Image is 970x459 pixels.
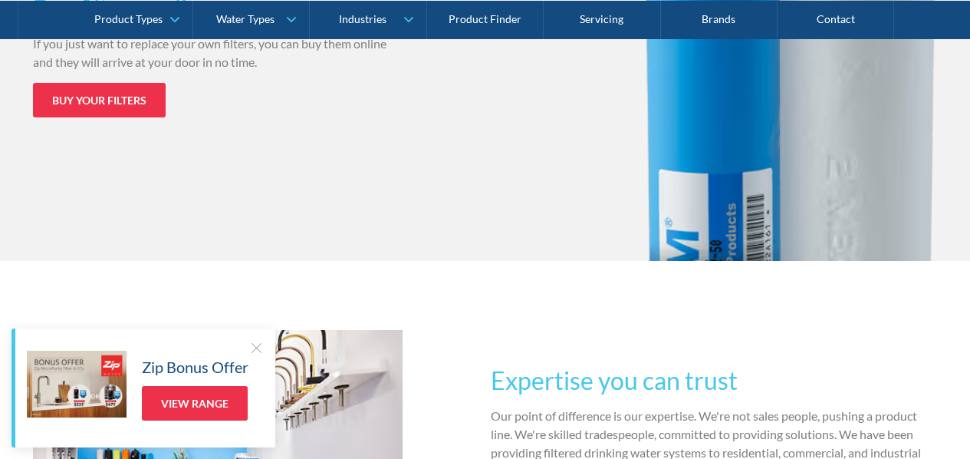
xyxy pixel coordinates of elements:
a: View Range [142,386,248,421]
h5: Zip Bonus Offer [142,355,248,378]
a: Buy your filters [33,83,166,117]
img: Zip Bonus Offer [27,351,127,418]
div: Water Types [216,12,275,25]
p: If you just want to replace your own filters, you can buy them online and they will arrive at you... [33,35,403,71]
h3: Expertise you can trust [491,362,937,399]
button: Select to open the chat widget [6,17,100,54]
div: Product Types [94,12,163,25]
span: Text us [45,24,88,44]
div: Industries [339,12,386,25]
